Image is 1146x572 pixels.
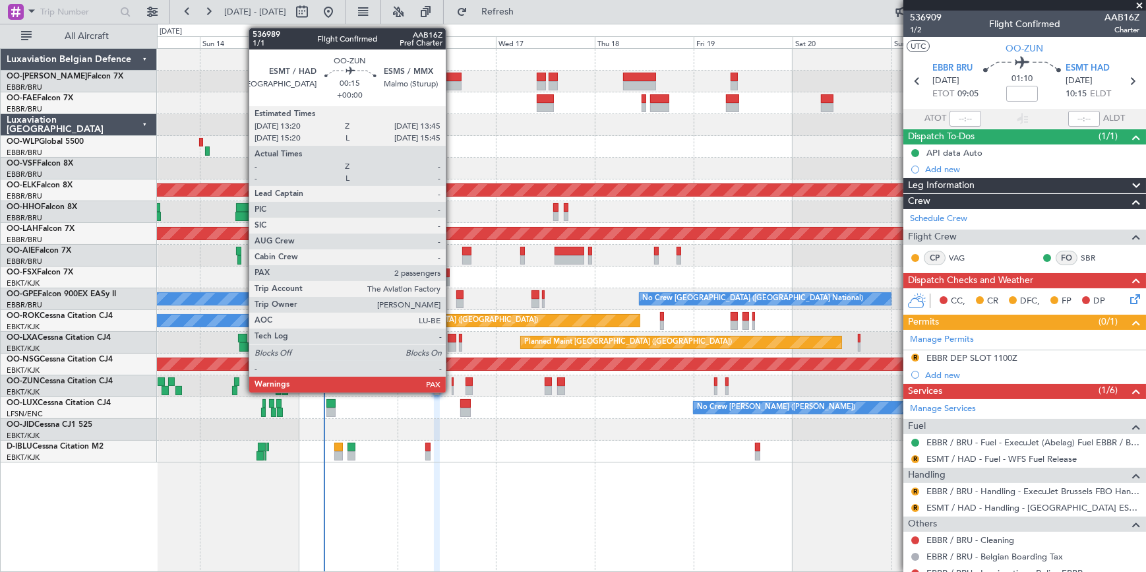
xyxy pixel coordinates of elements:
span: CC, [951,295,965,308]
a: ESMT / HAD - Fuel - WFS Fuel Release [926,453,1077,464]
a: OO-FSXFalcon 7X [7,269,73,276]
span: OO-LXA [7,334,38,342]
a: VAG [949,252,979,264]
span: ELDT [1090,88,1111,101]
span: Others [908,517,937,532]
span: D-IBLU [7,443,32,451]
span: Dispatch Checks and Weather [908,273,1033,288]
span: FP [1062,295,1071,308]
span: (1/1) [1099,129,1118,143]
span: OO-GPE [7,290,38,298]
button: R [911,504,919,512]
button: UTC [907,40,930,52]
a: OO-GPEFalcon 900EX EASy II [7,290,116,298]
a: OO-VSFFalcon 8X [7,160,73,168]
div: No Crew [GEOGRAPHIC_DATA] ([GEOGRAPHIC_DATA] National) [643,289,864,309]
div: Planned Maint [GEOGRAPHIC_DATA] ([GEOGRAPHIC_DATA]) [524,333,732,352]
div: Tue 16 [398,36,497,48]
a: D-IBLUCessna Citation M2 [7,443,104,451]
input: Trip Number [40,2,116,22]
span: 10:15 [1066,88,1087,101]
div: Thu 18 [595,36,694,48]
span: OO-NSG [7,356,40,364]
div: Add new [925,369,1139,381]
a: EBBR / BRU - Belgian Boarding Tax [926,551,1063,562]
span: OO-HHO [7,203,41,211]
button: R [911,488,919,495]
a: EBKT/KJK [7,278,40,288]
div: Sun 21 [891,36,990,48]
div: API data Auto [926,147,982,158]
a: Schedule Crew [910,212,967,226]
a: LFSN/ENC [7,409,43,419]
span: 09:05 [957,88,979,101]
div: Add new [925,164,1139,175]
a: OO-[PERSON_NAME]Falcon 7X [7,73,123,80]
a: EBBR/BRU [7,257,42,267]
span: 01:10 [1011,73,1033,86]
span: OO-ZUN [1006,42,1044,55]
span: ESMT HAD [1066,62,1110,75]
a: EBBR / BRU - Handling - ExecuJet Brussels FBO Handling Abelag [926,486,1139,497]
span: [DATE] [1066,75,1093,88]
span: OO-LUX [7,399,38,407]
span: [DATE] [932,75,959,88]
a: OO-LUXCessna Citation CJ4 [7,399,111,407]
a: EBKT/KJK [7,453,40,462]
a: EBBR/BRU [7,213,42,223]
a: EBBR/BRU [7,82,42,92]
button: R [911,455,919,463]
span: OO-LAH [7,225,38,233]
div: EBBR DEP SLOT 1100Z [926,352,1017,364]
a: OO-JIDCessna CJ1 525 [7,421,92,429]
a: EBBR/BRU [7,170,42,179]
span: [DATE] - [DATE] [224,6,286,18]
span: ALDT [1103,112,1125,125]
span: 1/2 [910,24,942,36]
div: Mon 15 [299,36,398,48]
span: DP [1093,295,1105,308]
span: OO-VSF [7,160,37,168]
a: EBBR / BRU - Cleaning [926,534,1014,546]
a: EBKT/KJK [7,387,40,397]
a: EBKT/KJK [7,344,40,354]
span: Leg Information [908,178,975,193]
a: OO-AIEFalcon 7X [7,247,71,255]
span: Dispatch To-Dos [908,129,975,144]
a: OO-NSGCessna Citation CJ4 [7,356,113,364]
a: OO-FAEFalcon 7X [7,94,73,102]
div: FO [1056,251,1077,265]
span: All Aircraft [34,32,139,41]
span: Refresh [470,7,526,16]
a: SBR [1081,252,1110,264]
a: OO-LAHFalcon 7X [7,225,75,233]
a: EBBR / BRU - Fuel - ExecuJet (Abelag) Fuel EBBR / BRU [926,437,1139,448]
span: (1/6) [1099,383,1118,397]
span: Fuel [908,419,926,434]
a: EBBR/BRU [7,300,42,310]
span: Charter [1104,24,1139,36]
a: OO-WLPGlobal 5500 [7,138,84,146]
div: Fri 19 [694,36,793,48]
a: EBBR/BRU [7,104,42,114]
a: OO-ELKFalcon 8X [7,181,73,189]
span: OO-FAE [7,94,37,102]
span: Crew [908,194,930,209]
span: Services [908,384,942,399]
a: Manage Services [910,402,976,416]
span: OO-ROK [7,312,40,320]
input: --:-- [950,111,981,127]
div: Wed 17 [496,36,595,48]
a: EBBR/BRU [7,148,42,158]
button: Refresh [450,1,529,22]
span: Handling [908,468,946,483]
div: Flight Confirmed [989,18,1060,32]
span: ATOT [924,112,946,125]
button: All Aircraft [15,26,143,47]
a: Manage Permits [910,333,974,346]
span: Permits [908,315,939,330]
div: Sun 14 [200,36,299,48]
div: No Crew [PERSON_NAME] ([PERSON_NAME]) [697,398,855,418]
span: DFC, [1020,295,1040,308]
span: OO-ZUN [7,377,40,385]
